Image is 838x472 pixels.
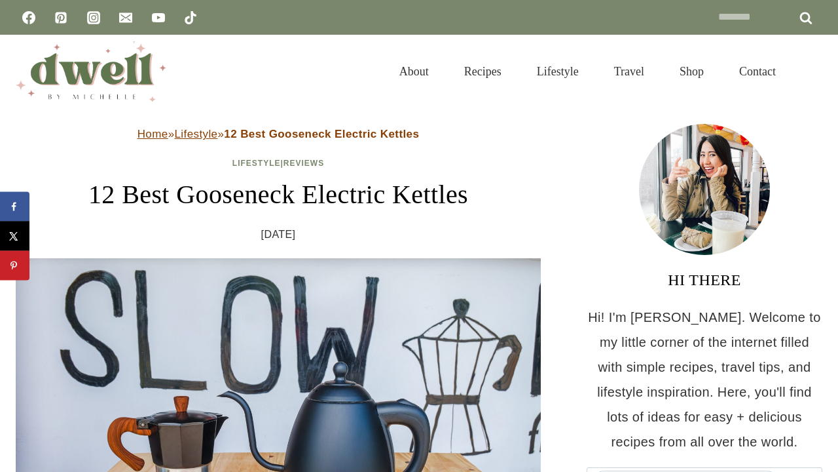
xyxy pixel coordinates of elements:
[382,49,446,94] a: About
[721,49,793,94] a: Contact
[16,41,166,102] img: DWELL by michelle
[800,60,822,83] button: View Search Form
[174,128,217,140] a: Lifestyle
[662,49,721,94] a: Shop
[177,5,204,31] a: TikTok
[48,5,74,31] a: Pinterest
[81,5,107,31] a: Instagram
[232,159,324,168] span: |
[446,49,519,94] a: Recipes
[137,128,168,140] a: Home
[137,128,420,140] span: » »
[145,5,172,31] a: YouTube
[261,225,296,245] time: [DATE]
[232,159,281,168] a: Lifestyle
[283,159,324,168] a: Reviews
[587,268,822,292] h3: HI THERE
[587,305,822,454] p: Hi! I'm [PERSON_NAME]. Welcome to my little corner of the internet filled with simple recipes, tr...
[519,49,596,94] a: Lifestyle
[16,5,42,31] a: Facebook
[596,49,662,94] a: Travel
[113,5,139,31] a: Email
[382,49,793,94] nav: Primary Navigation
[224,128,419,140] strong: 12 Best Gooseneck Electric Kettles
[16,175,541,214] h1: 12 Best Gooseneck Electric Kettles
